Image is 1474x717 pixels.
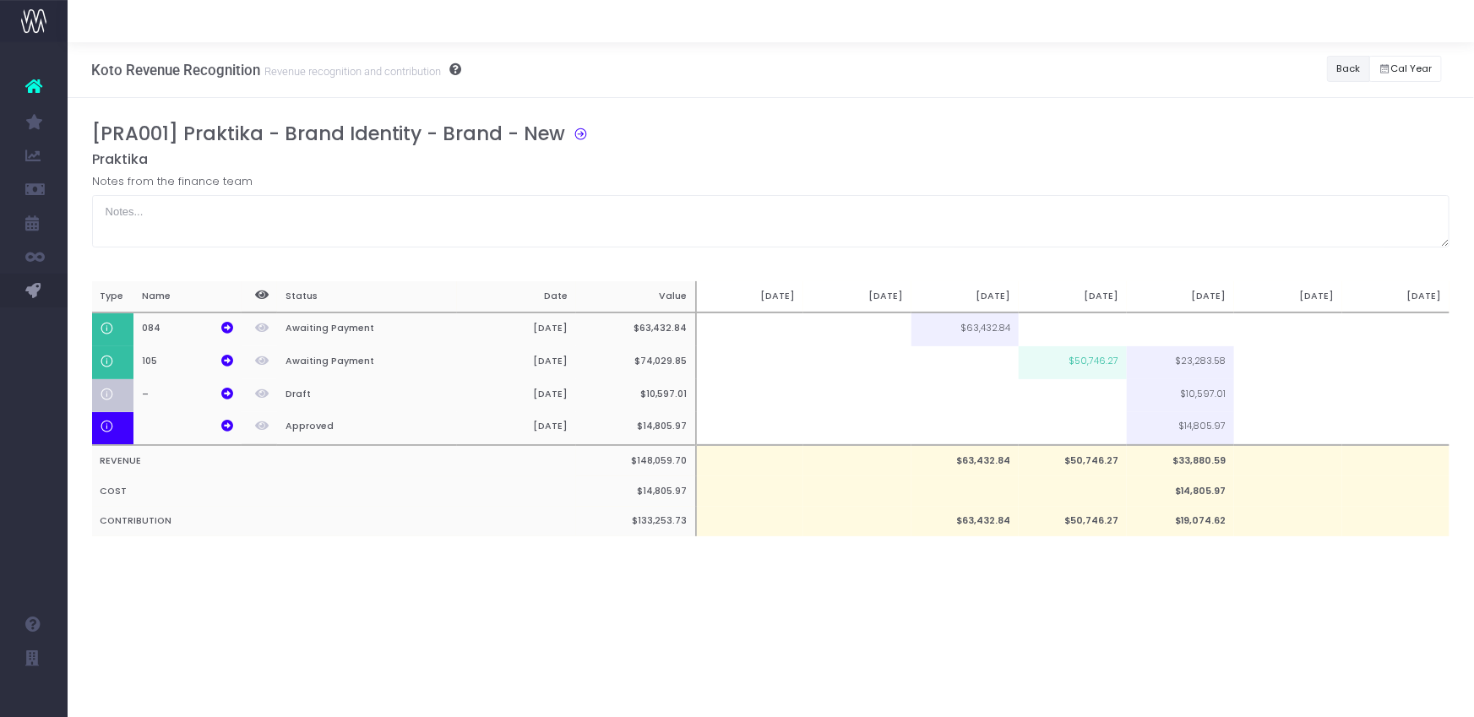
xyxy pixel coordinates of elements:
td: $14,805.97 [1127,476,1234,507]
th: $14,805.97 [576,412,696,446]
th: Awaiting Payment [277,346,456,379]
th: $14,805.97 [576,476,696,507]
img: images/default_profile_image.png [21,683,46,709]
th: CONTRIBUTION [92,507,577,537]
th: Status [277,281,456,313]
label: Notes from the finance team [92,173,253,190]
th: [DATE] [911,281,1019,313]
td: $23,283.58 [1127,346,1234,379]
small: Revenue recognition and contribution [260,62,441,79]
th: Approved [277,412,456,446]
th: Awaiting Payment [277,312,456,346]
th: $74,029.85 [576,346,696,379]
td: $50,746.27 [1019,445,1126,476]
th: [DATE] [1234,281,1341,313]
td: $63,432.84 [911,507,1019,537]
th: REVENUE [92,445,577,476]
td: $50,746.27 [1019,346,1126,379]
th: Value [576,281,696,313]
td: $63,432.84 [911,445,1019,476]
th: $63,432.84 [576,312,696,346]
td: $14,805.97 [1127,412,1234,446]
th: Name [133,281,241,313]
th: [DATE] [457,346,577,379]
th: [DATE] [803,281,911,313]
td: $50,746.27 [1019,507,1126,537]
h5: Praktika [92,151,1450,168]
h3: Koto Revenue Recognition [91,62,461,79]
td: $63,432.84 [911,312,1019,346]
th: [DATE] [457,412,577,446]
div: Small button group [1369,52,1450,86]
th: Draft [277,379,456,412]
button: Cal Year [1369,56,1442,82]
th: 105 [133,346,241,379]
th: $148,059.70 [576,445,696,476]
th: [DATE] [696,281,803,313]
td: $33,880.59 [1127,445,1234,476]
th: 084 [133,312,241,346]
td: $10,597.01 [1127,379,1234,412]
th: $133,253.73 [576,507,696,537]
button: Back [1327,56,1370,82]
th: [DATE] [457,379,577,412]
th: Date [457,281,577,313]
th: – [133,379,241,412]
th: Type [92,281,134,313]
h3: [PRA001] Praktika - Brand Identity - Brand - New [92,122,566,145]
th: [DATE] [457,312,577,346]
td: $19,074.62 [1127,507,1234,537]
th: [DATE] [1342,281,1450,313]
th: [DATE] [1019,281,1126,313]
th: $10,597.01 [576,379,696,412]
th: COST [92,476,577,507]
th: [DATE] [1127,281,1234,313]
